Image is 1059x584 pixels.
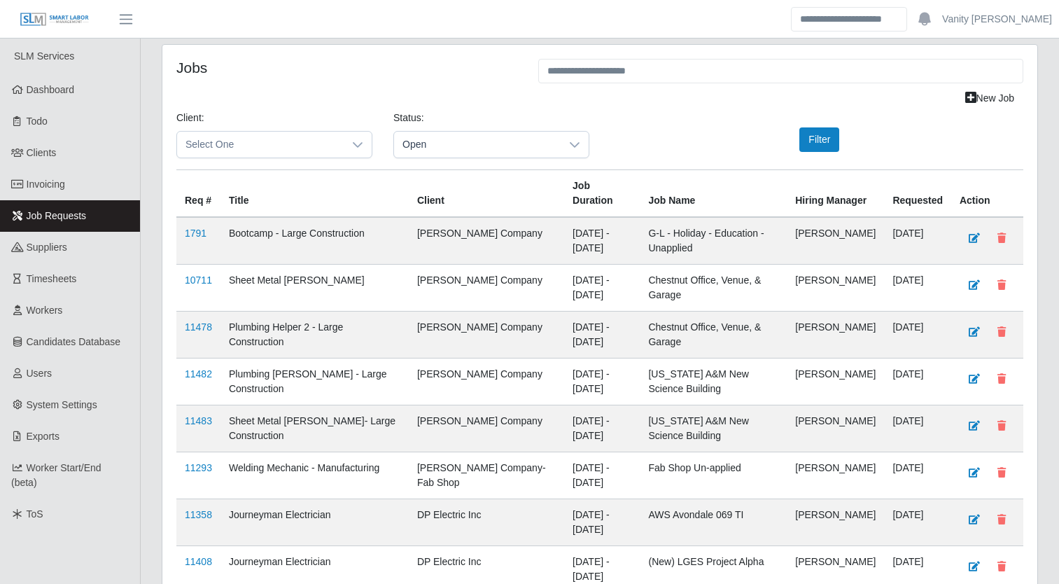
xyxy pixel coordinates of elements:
td: [DATE] - [DATE] [564,359,640,405]
td: [PERSON_NAME] [787,452,884,499]
span: ToS [27,508,43,520]
td: [PERSON_NAME] Company [409,217,564,265]
input: Search [791,7,907,32]
span: Worker Start/End (beta) [11,462,101,488]
td: [DATE] - [DATE] [564,452,640,499]
span: Invoicing [27,179,65,190]
td: DP Electric Inc [409,499,564,546]
td: [DATE] [884,265,951,312]
td: [PERSON_NAME] Company [409,405,564,452]
td: Plumbing [PERSON_NAME] - Large Construction [220,359,409,405]
a: 11408 [185,556,212,567]
th: Req # [176,170,220,218]
a: 11358 [185,509,212,520]
a: New Job [956,86,1023,111]
th: Job Duration [564,170,640,218]
td: [PERSON_NAME] [787,405,884,452]
h4: Jobs [176,59,517,76]
th: Requested [884,170,951,218]
td: G-L - Holiday - Education - Unapplied [640,217,787,265]
span: Workers [27,305,63,316]
td: [PERSON_NAME] Company- Fab Shop [409,452,564,499]
th: Action [951,170,1023,218]
a: 11478 [185,321,212,333]
img: SLM Logo [20,12,90,27]
td: Fab Shop Un-applied [640,452,787,499]
label: Client: [176,111,204,125]
td: [DATE] [884,499,951,546]
th: Hiring Manager [787,170,884,218]
td: Plumbing Helper 2 - Large Construction [220,312,409,359]
td: [PERSON_NAME] Company [409,359,564,405]
td: [DATE] - [DATE] [564,405,640,452]
span: SLM Services [14,50,74,62]
a: 11483 [185,415,212,426]
a: 11293 [185,462,212,473]
a: Vanity [PERSON_NAME] [942,12,1052,27]
td: [PERSON_NAME] [787,359,884,405]
td: [PERSON_NAME] [787,499,884,546]
span: Clients [27,147,57,158]
td: Sheet Metal [PERSON_NAME] [220,265,409,312]
td: Journeyman Electrician [220,499,409,546]
a: 1791 [185,228,206,239]
td: [PERSON_NAME] [787,312,884,359]
td: AWS Avondale 069 TI [640,499,787,546]
th: Job Name [640,170,787,218]
span: Select One [177,132,344,158]
td: Sheet Metal [PERSON_NAME]- Large Construction [220,405,409,452]
span: Todo [27,116,48,127]
button: Filter [799,127,839,152]
span: Job Requests [27,210,87,221]
td: [US_STATE] A&M New Science Building [640,359,787,405]
td: [DATE] [884,359,951,405]
td: [DATE] - [DATE] [564,312,640,359]
td: Chestnut Office, Venue, & Garage [640,265,787,312]
a: 10711 [185,274,212,286]
span: Open [394,132,561,158]
span: Users [27,368,52,379]
td: [DATE] [884,405,951,452]
td: [US_STATE] A&M New Science Building [640,405,787,452]
td: [PERSON_NAME] [787,217,884,265]
label: Status: [393,111,424,125]
td: Welding Mechanic - Manufacturing [220,452,409,499]
td: [DATE] - [DATE] [564,499,640,546]
td: [DATE] [884,312,951,359]
td: [DATE] [884,452,951,499]
td: [PERSON_NAME] Company [409,312,564,359]
span: Suppliers [27,242,67,253]
td: Chestnut Office, Venue, & Garage [640,312,787,359]
span: System Settings [27,399,97,410]
td: [PERSON_NAME] [787,265,884,312]
td: [DATE] - [DATE] [564,217,640,265]
span: Exports [27,431,59,442]
td: Bootcamp - Large Construction [220,217,409,265]
span: Timesheets [27,273,77,284]
td: [DATE] [884,217,951,265]
td: [PERSON_NAME] Company [409,265,564,312]
span: Dashboard [27,84,75,95]
th: Client [409,170,564,218]
a: 11482 [185,368,212,380]
th: Title [220,170,409,218]
td: [DATE] - [DATE] [564,265,640,312]
span: Candidates Database [27,336,121,347]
